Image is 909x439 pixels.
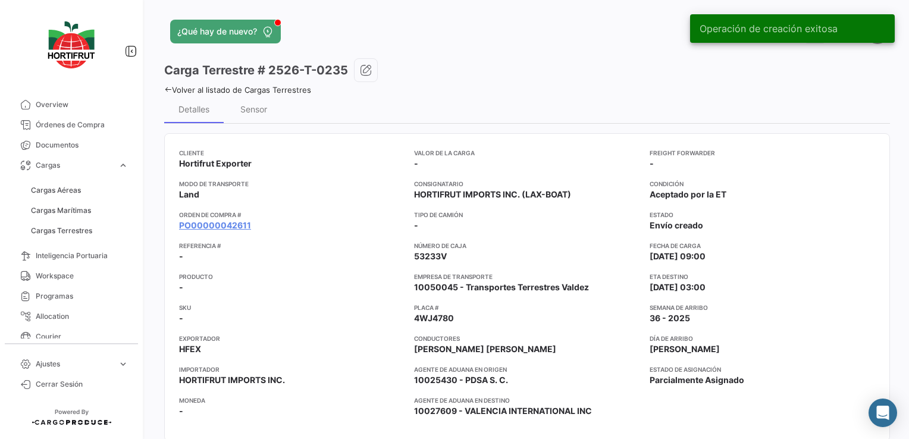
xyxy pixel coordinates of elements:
[414,312,454,324] span: 4WJ4780
[36,250,128,261] span: Inteligencia Portuaria
[179,250,183,262] span: -
[414,303,640,312] app-card-info-title: Placa #
[179,365,405,374] app-card-info-title: Importador
[170,20,281,43] button: ¿Qué hay de nuevo?
[414,343,556,355] span: [PERSON_NAME] [PERSON_NAME]
[414,148,640,158] app-card-info-title: Valor de la Carga
[179,272,405,281] app-card-info-title: Producto
[650,334,875,343] app-card-info-title: Día de Arribo
[31,185,81,196] span: Cargas Aéreas
[414,405,592,417] span: 10027609 - VALENCIA INTERNATIONAL INC
[10,115,133,135] a: Órdenes de Compra
[10,246,133,266] a: Inteligencia Portuaria
[164,62,348,79] h3: Carga Terrestre # 2526-T-0235
[26,181,133,199] a: Cargas Aéreas
[414,179,640,189] app-card-info-title: Consignatario
[650,189,726,200] span: Aceptado por la ET
[36,160,113,171] span: Cargas
[650,179,875,189] app-card-info-title: Condición
[10,327,133,347] a: Courier
[179,179,405,189] app-card-info-title: Modo de Transporte
[36,271,128,281] span: Workspace
[164,85,311,95] a: Volver al listado de Cargas Terrestres
[650,158,654,170] span: -
[650,365,875,374] app-card-info-title: Estado de Asignación
[650,303,875,312] app-card-info-title: Semana de Arribo
[414,219,418,231] span: -
[869,399,897,427] div: Abrir Intercom Messenger
[10,306,133,327] a: Allocation
[700,23,838,35] span: Operación de creación exitosa
[36,140,128,150] span: Documentos
[414,158,418,170] span: -
[414,189,571,200] span: HORTIFRUT IMPORTS INC. (LAX-BOAT)
[36,379,128,390] span: Cerrar Sesión
[177,26,257,37] span: ¿Qué hay de nuevo?
[414,250,447,262] span: 53233V
[26,202,133,219] a: Cargas Marítimas
[179,334,405,343] app-card-info-title: Exportador
[179,219,251,231] a: PO00000042611
[118,160,128,171] span: expand_more
[650,219,703,231] span: Envío creado
[179,303,405,312] app-card-info-title: SKU
[36,99,128,110] span: Overview
[414,281,589,293] span: 10050045 - Transportes Terrestres Valdez
[650,250,706,262] span: [DATE] 09:00
[414,396,640,405] app-card-info-title: Agente de Aduana en Destino
[179,241,405,250] app-card-info-title: Referencia #
[10,95,133,115] a: Overview
[179,396,405,405] app-card-info-title: Moneda
[650,241,875,250] app-card-info-title: Fecha de carga
[26,222,133,240] a: Cargas Terrestres
[118,359,128,369] span: expand_more
[650,210,875,219] app-card-info-title: Estado
[414,374,508,386] span: 10025430 - PDSA S. C.
[10,286,133,306] a: Programas
[178,104,209,114] div: Detalles
[650,148,875,158] app-card-info-title: Freight Forwarder
[36,291,128,302] span: Programas
[650,312,690,324] span: 36 - 2025
[414,210,640,219] app-card-info-title: Tipo de Camión
[31,225,92,236] span: Cargas Terrestres
[179,312,183,324] span: -
[31,205,91,216] span: Cargas Marítimas
[650,281,706,293] span: [DATE] 03:00
[36,120,128,130] span: Órdenes de Compra
[240,104,267,114] div: Sensor
[650,272,875,281] app-card-info-title: ETA Destino
[179,343,201,355] span: HFEX
[179,148,405,158] app-card-info-title: Cliente
[179,158,252,170] span: Hortifrut Exporter
[36,331,128,342] span: Courier
[414,241,640,250] app-card-info-title: Número de Caja
[36,311,128,322] span: Allocation
[414,272,640,281] app-card-info-title: Empresa de Transporte
[414,334,640,343] app-card-info-title: Conductores
[36,359,113,369] span: Ajustes
[42,14,101,76] img: logo-hortifrut.svg
[179,189,199,200] span: Land
[10,135,133,155] a: Documentos
[650,343,720,355] span: [PERSON_NAME]
[650,374,744,386] span: Parcialmente Asignado
[179,210,405,219] app-card-info-title: Orden de Compra #
[179,374,285,386] span: HORTIFRUT IMPORTS INC.
[414,365,640,374] app-card-info-title: Agente de Aduana en Origen
[10,266,133,286] a: Workspace
[179,405,183,417] span: -
[179,281,183,293] span: -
